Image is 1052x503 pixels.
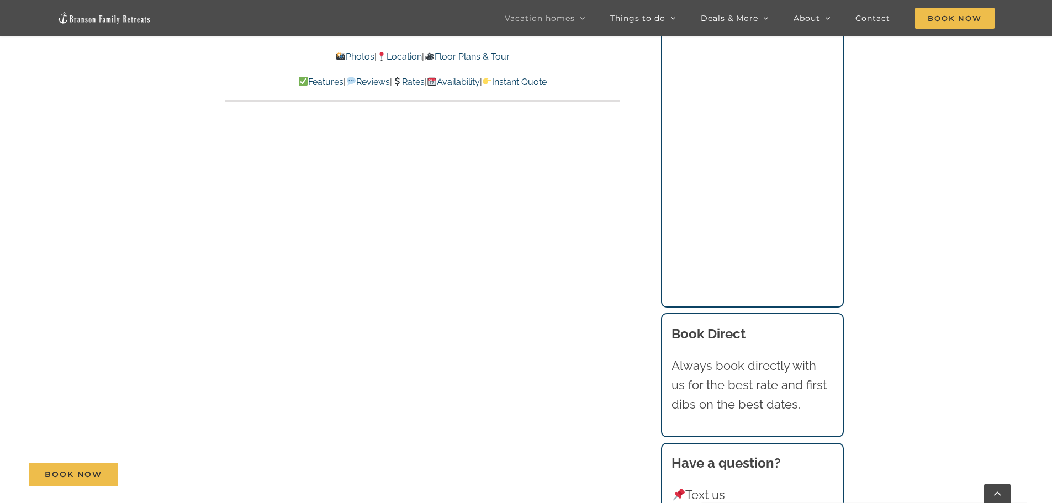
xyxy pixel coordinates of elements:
img: 📆 [427,77,436,86]
p: Always book directly with us for the best rate and first dibs on the best dates. [672,356,833,415]
span: Book Now [915,8,995,29]
a: Features [298,77,343,87]
b: Book Direct [672,326,746,342]
img: 📌 [673,489,685,501]
img: 🎥 [425,52,434,61]
a: Instant Quote [482,77,547,87]
img: 📸 [336,52,345,61]
img: 💬 [347,77,356,86]
img: 💲 [393,77,401,86]
img: ✅ [299,77,308,86]
img: 📍 [377,52,386,61]
a: Availability [427,77,480,87]
a: Reviews [346,77,389,87]
img: Branson Family Retreats Logo [57,12,151,24]
p: | | | | [225,75,620,89]
span: About [794,14,820,22]
span: Vacation homes [505,14,575,22]
a: Photos [336,51,374,62]
a: Location [377,51,422,62]
span: Deals & More [701,14,758,22]
span: Contact [855,14,890,22]
p: | | [225,50,620,64]
strong: Have a question? [672,455,781,471]
a: Rates [392,77,425,87]
span: Things to do [610,14,665,22]
img: 👉 [483,77,491,86]
a: Floor Plans & Tour [424,51,509,62]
